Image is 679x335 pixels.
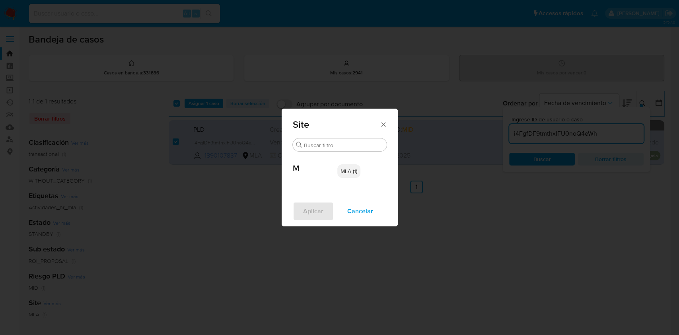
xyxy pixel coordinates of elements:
[293,152,337,173] span: M
[347,203,373,220] span: Cancelar
[293,120,380,129] span: Site
[337,164,360,178] div: MLA (1)
[379,121,387,128] button: Cerrar
[340,167,357,175] span: MLA (1)
[304,142,383,149] input: Buscar filtro
[337,202,383,221] button: Cancelar
[296,142,302,148] button: Buscar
